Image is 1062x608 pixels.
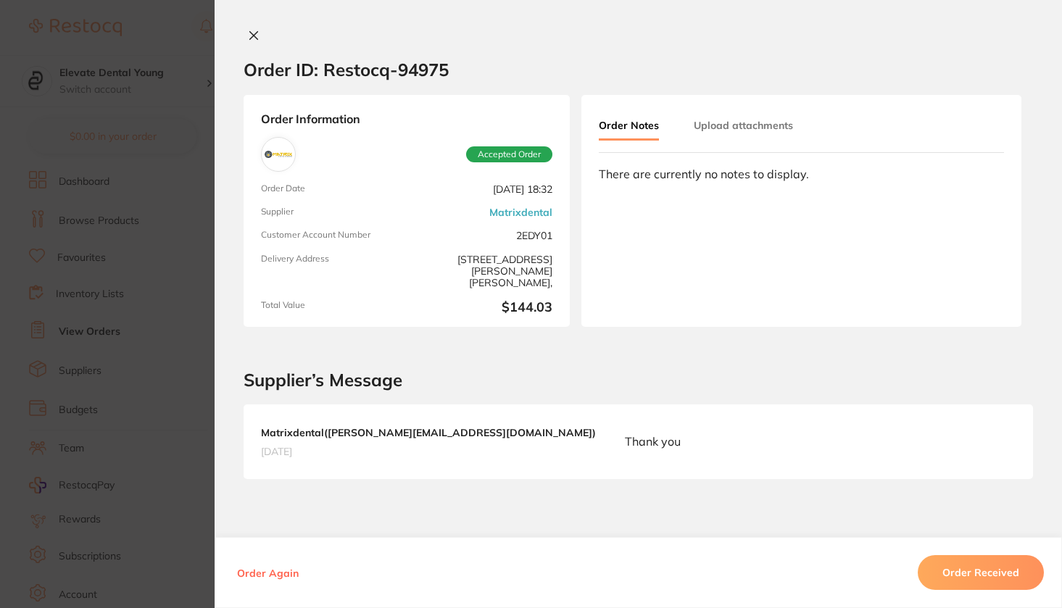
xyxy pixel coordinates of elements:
[244,59,449,80] h2: Order ID: Restocq- 94975
[261,183,401,195] span: Order Date
[489,207,552,218] a: Matrixdental
[261,300,401,315] span: Total Value
[466,146,552,162] span: Accepted Order
[625,433,681,449] p: Thank you
[412,230,552,241] span: 2EDY01
[233,566,303,579] button: Order Again
[261,445,596,458] span: [DATE]
[265,141,292,168] img: Matrixdental
[261,112,552,125] strong: Order Information
[412,300,552,315] b: $144.03
[412,183,552,195] span: [DATE] 18:32
[694,112,793,138] button: Upload attachments
[261,207,401,218] span: Supplier
[918,555,1044,590] button: Order Received
[599,167,1004,180] div: There are currently no notes to display.
[412,254,552,288] span: [STREET_ADDRESS][PERSON_NAME][PERSON_NAME],
[261,426,596,439] b: Matrixdental ( [PERSON_NAME][EMAIL_ADDRESS][DOMAIN_NAME] )
[599,112,659,141] button: Order Notes
[261,254,401,288] span: Delivery Address
[244,370,1033,391] h2: Supplier’s Message
[261,230,401,241] span: Customer Account Number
